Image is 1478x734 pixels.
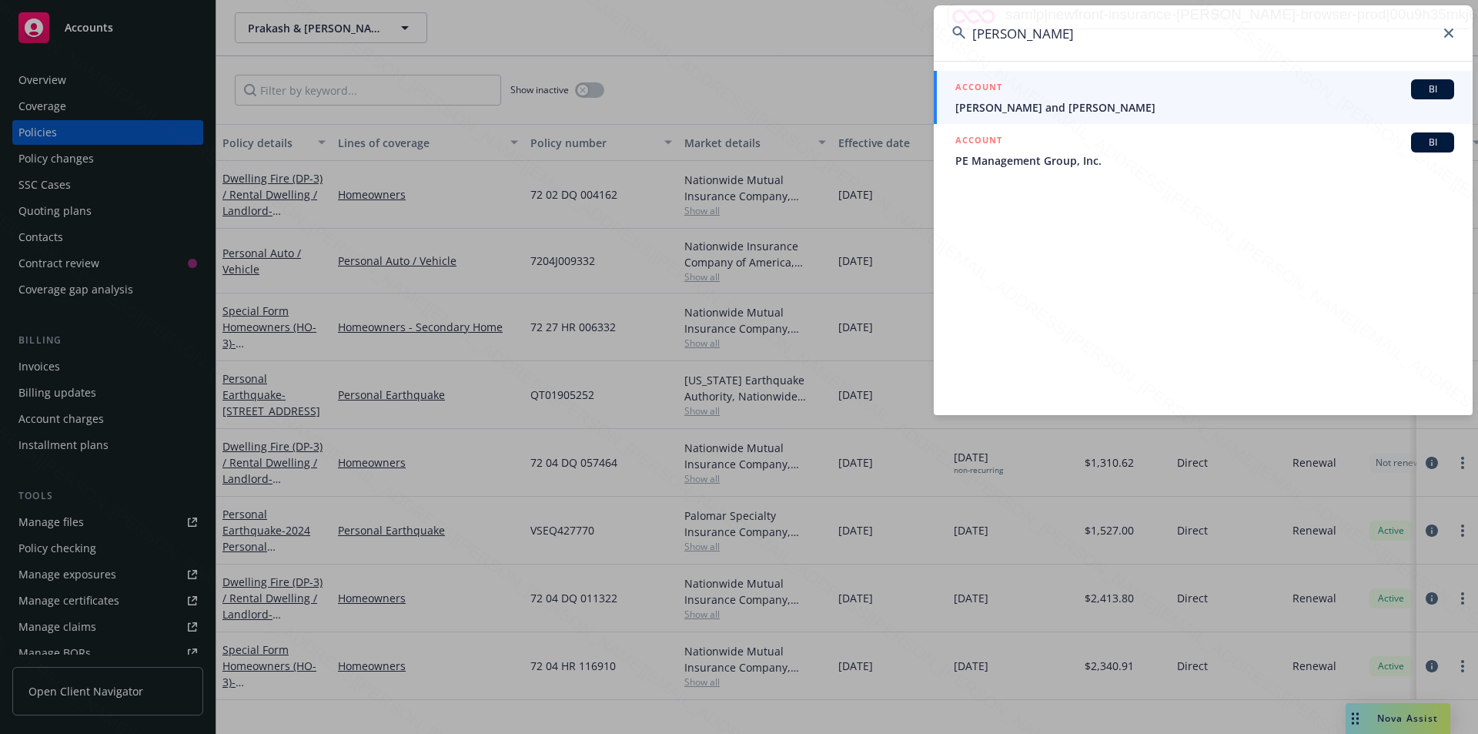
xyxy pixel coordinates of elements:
[955,79,1002,98] h5: ACCOUNT
[955,152,1454,169] span: PE Management Group, Inc.
[955,132,1002,151] h5: ACCOUNT
[934,71,1473,124] a: ACCOUNTBI[PERSON_NAME] and [PERSON_NAME]
[1417,82,1448,96] span: BI
[934,124,1473,177] a: ACCOUNTBIPE Management Group, Inc.
[1417,136,1448,149] span: BI
[934,5,1473,61] input: Search...
[955,99,1454,116] span: [PERSON_NAME] and [PERSON_NAME]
